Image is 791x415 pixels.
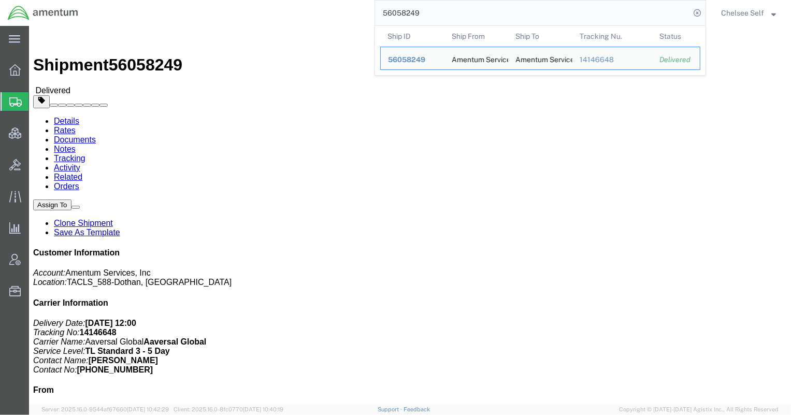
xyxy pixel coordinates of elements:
div: 14146648 [580,54,645,65]
input: Search for shipment number, reference number [375,1,690,25]
span: Server: 2025.16.0-9544af67660 [41,406,169,412]
a: Feedback [404,406,430,412]
div: Amentum Services, Inc. [515,47,565,69]
div: Delivered [659,54,693,65]
div: Amentum Services, Inc. [452,47,501,69]
span: 56058249 [388,55,425,64]
th: Ship ID [380,26,444,47]
span: [DATE] 10:40:19 [243,406,283,412]
th: Tracking Nu. [572,26,653,47]
span: Chelsee Self [721,7,764,19]
button: Chelsee Self [721,7,776,19]
span: [DATE] 10:42:29 [127,406,169,412]
th: Ship To [508,26,572,47]
span: Copyright © [DATE]-[DATE] Agistix Inc., All Rights Reserved [619,405,779,414]
a: Support [378,406,404,412]
div: 56058249 [388,54,437,65]
th: Ship From [444,26,509,47]
iframe: FS Legacy Container [29,26,791,404]
img: logo [7,5,79,21]
th: Status [652,26,700,47]
span: Client: 2025.16.0-8fc0770 [174,406,283,412]
table: Search Results [380,26,706,75]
